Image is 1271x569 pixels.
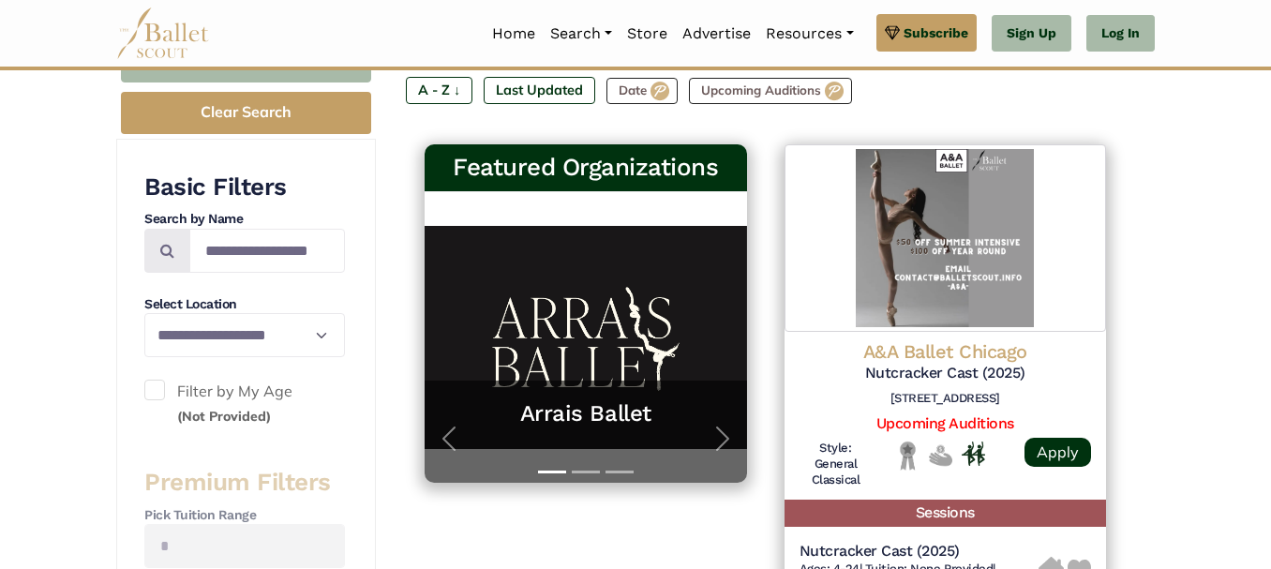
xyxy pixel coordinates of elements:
[885,22,900,43] img: gem.svg
[144,467,345,499] h3: Premium Filters
[689,78,852,104] label: Upcoming Auditions
[606,461,634,483] button: Slide 3
[876,414,1014,432] a: Upcoming Auditions
[485,14,543,53] a: Home
[785,144,1107,332] img: Logo
[177,408,271,425] small: (Not Provided)
[800,441,873,488] h6: Style: General Classical
[572,461,600,483] button: Slide 2
[440,152,732,184] h3: Featured Organizations
[876,14,977,52] a: Subscribe
[785,500,1107,527] h5: Sessions
[800,364,1092,383] h5: Nutcracker Cast (2025)
[800,391,1092,407] h6: [STREET_ADDRESS]
[1024,438,1091,467] a: Apply
[121,92,371,134] button: Clear Search
[800,339,1092,364] h4: A&A Ballet Chicago
[484,77,595,103] label: Last Updated
[144,210,345,229] h4: Search by Name
[144,172,345,203] h3: Basic Filters
[620,14,675,53] a: Store
[144,295,345,314] h4: Select Location
[929,441,952,470] img: No Financial Aid
[189,229,345,273] input: Search by names...
[896,441,920,470] img: Local
[1086,15,1155,52] a: Log In
[962,442,985,466] img: In Person
[606,78,678,104] label: Date
[992,15,1071,52] a: Sign Up
[144,506,345,525] h4: Pick Tuition Range
[406,77,472,103] label: A - Z ↓
[800,542,1039,562] h5: Nutcracker Cast (2025)
[443,399,728,428] a: Arrais Ballet
[675,14,758,53] a: Advertise
[758,14,860,53] a: Resources
[543,14,620,53] a: Search
[538,461,566,483] button: Slide 1
[144,380,345,427] label: Filter by My Age
[904,22,968,43] span: Subscribe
